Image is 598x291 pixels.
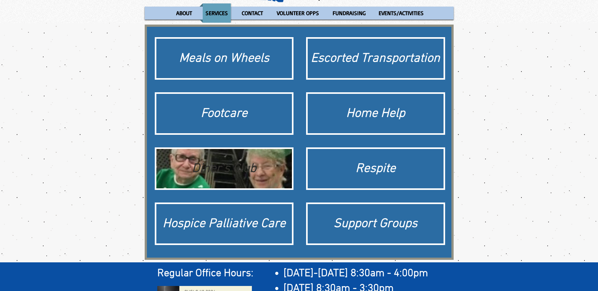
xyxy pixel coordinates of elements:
[157,266,446,281] h2: ​
[160,160,289,178] div: Diner's Club
[239,3,266,23] p: CONTACT
[155,37,294,80] a: Meals on Wheels
[170,3,198,23] a: ABOUT
[306,92,445,135] a: Home Help
[160,105,289,123] div: Footcare
[160,215,289,233] div: Hospice Palliative Care
[311,50,440,67] div: Escorted Transportation
[306,147,445,190] a: Respite
[311,160,440,178] div: Respite
[373,3,430,23] a: EVENTS/ACTIVITIES
[330,3,369,23] p: FUNDRAISING
[235,3,269,23] a: CONTACT
[283,267,428,280] span: [DATE]-[DATE] 8:30am - 4:00pm
[157,267,253,280] span: Regular Office Hours:
[173,3,195,23] p: ABOUT
[203,3,231,23] p: SERVICES
[306,37,445,80] a: Escorted Transportation
[376,3,427,23] p: EVENTS/ACTIVITIES
[155,147,294,190] a: Diner's ClubDiner's Club
[311,105,440,123] div: Home Help
[327,3,371,23] a: FUNDRAISING
[155,37,445,253] div: Matrix gallery
[160,50,289,67] div: Meals on Wheels
[306,203,445,245] a: Support Groups
[274,3,322,23] p: VOLUNTEER OPPS
[145,3,454,23] nav: Site
[311,215,440,233] div: Support Groups
[271,3,325,23] a: VOLUNTEER OPPS
[200,3,234,23] a: SERVICES
[155,92,294,135] a: Footcare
